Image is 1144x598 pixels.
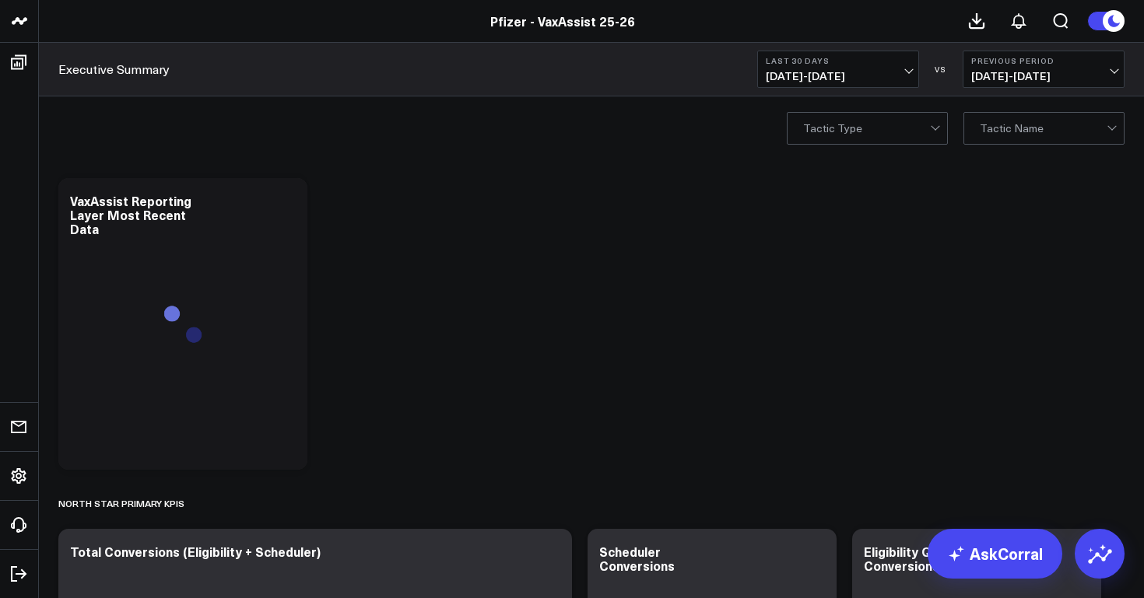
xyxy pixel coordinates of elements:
[766,70,911,82] span: [DATE] - [DATE]
[599,543,675,574] div: Scheduler Conversions
[70,543,321,560] div: Total Conversions (Eligibility + Scheduler)
[490,12,635,30] a: Pfizer - VaxAssist 25-26
[757,51,919,88] button: Last 30 Days[DATE]-[DATE]
[70,192,191,237] div: VaxAssist Reporting Layer Most Recent Data
[963,51,1125,88] button: Previous Period[DATE]-[DATE]
[58,61,170,78] a: Executive Summary
[864,543,949,574] div: Eligibility Quiz Conversions
[766,56,911,65] b: Last 30 Days
[928,529,1062,579] a: AskCorral
[927,65,955,74] div: VS
[971,56,1116,65] b: Previous Period
[971,70,1116,82] span: [DATE] - [DATE]
[58,485,184,521] div: North Star Primary KPIs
